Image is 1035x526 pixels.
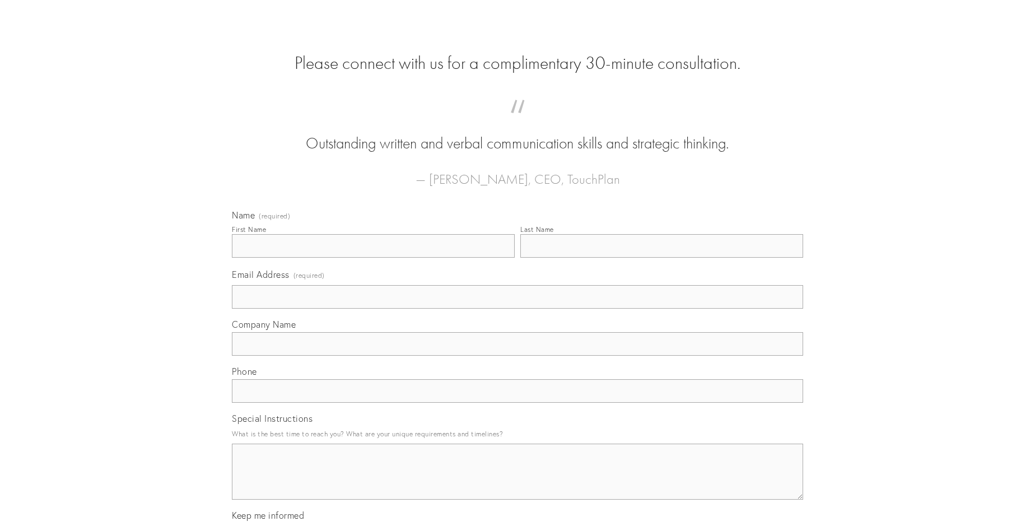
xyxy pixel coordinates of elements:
span: Email Address [232,269,290,280]
span: Name [232,210,255,221]
span: (required) [293,268,325,283]
span: Phone [232,366,257,377]
span: Special Instructions [232,413,313,424]
span: “ [250,111,785,133]
p: What is the best time to reach you? What are your unique requirements and timelines? [232,426,803,441]
figcaption: — [PERSON_NAME], CEO, TouchPlan [250,155,785,190]
h2: Please connect with us for a complimentary 30-minute consultation. [232,53,803,74]
div: First Name [232,225,266,234]
blockquote: Outstanding written and verbal communication skills and strategic thinking. [250,111,785,155]
span: Keep me informed [232,510,304,521]
span: (required) [259,213,290,220]
span: Company Name [232,319,296,330]
div: Last Name [520,225,554,234]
